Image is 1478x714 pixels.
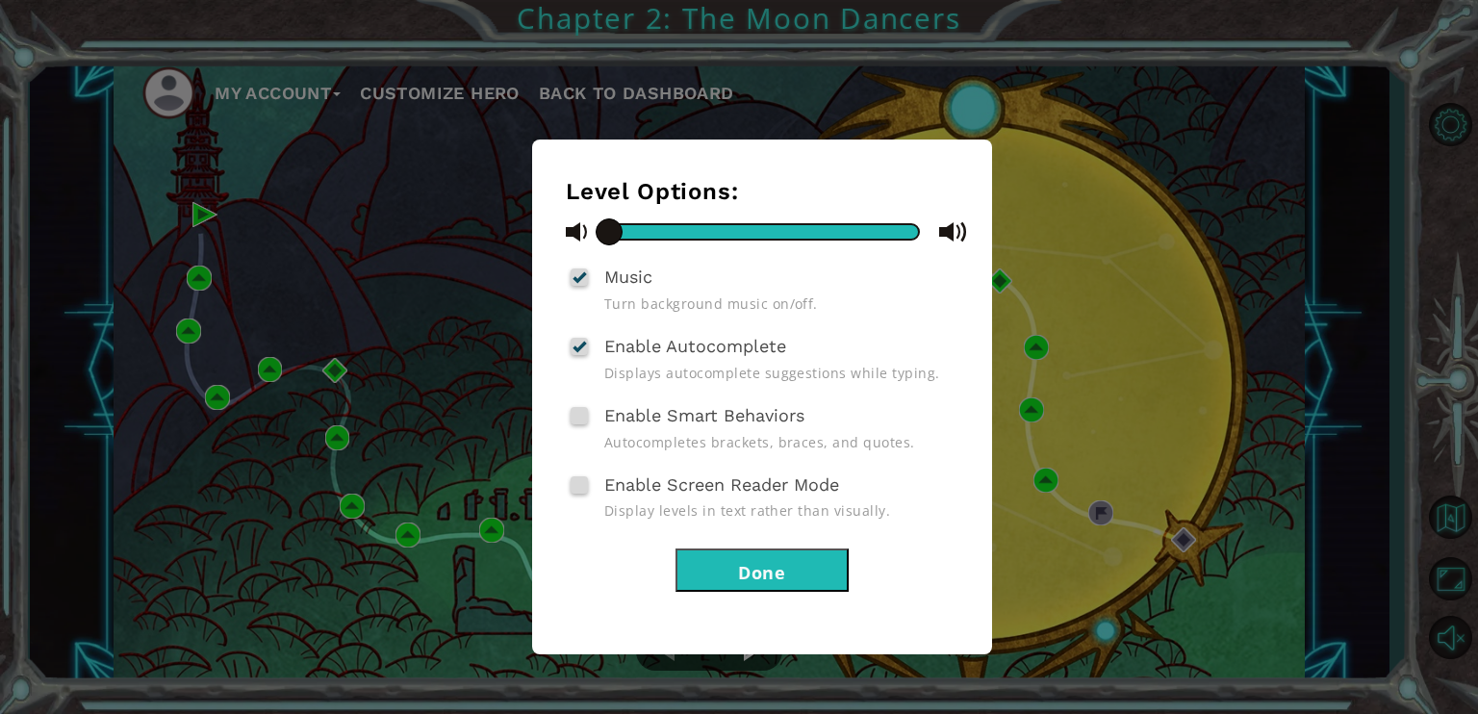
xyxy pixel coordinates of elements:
span: Turn background music on/off. [604,294,958,313]
h3: Level Options: [566,178,958,205]
span: Display levels in text rather than visually. [604,501,958,520]
span: Enable Screen Reader Mode [604,474,839,495]
button: Done [675,548,849,592]
span: Enable Smart Behaviors [604,405,804,425]
span: Autocompletes brackets, braces, and quotes. [604,433,958,451]
span: Displays autocomplete suggestions while typing. [604,364,958,382]
span: Enable Autocomplete [604,336,786,356]
span: Music [604,267,652,287]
